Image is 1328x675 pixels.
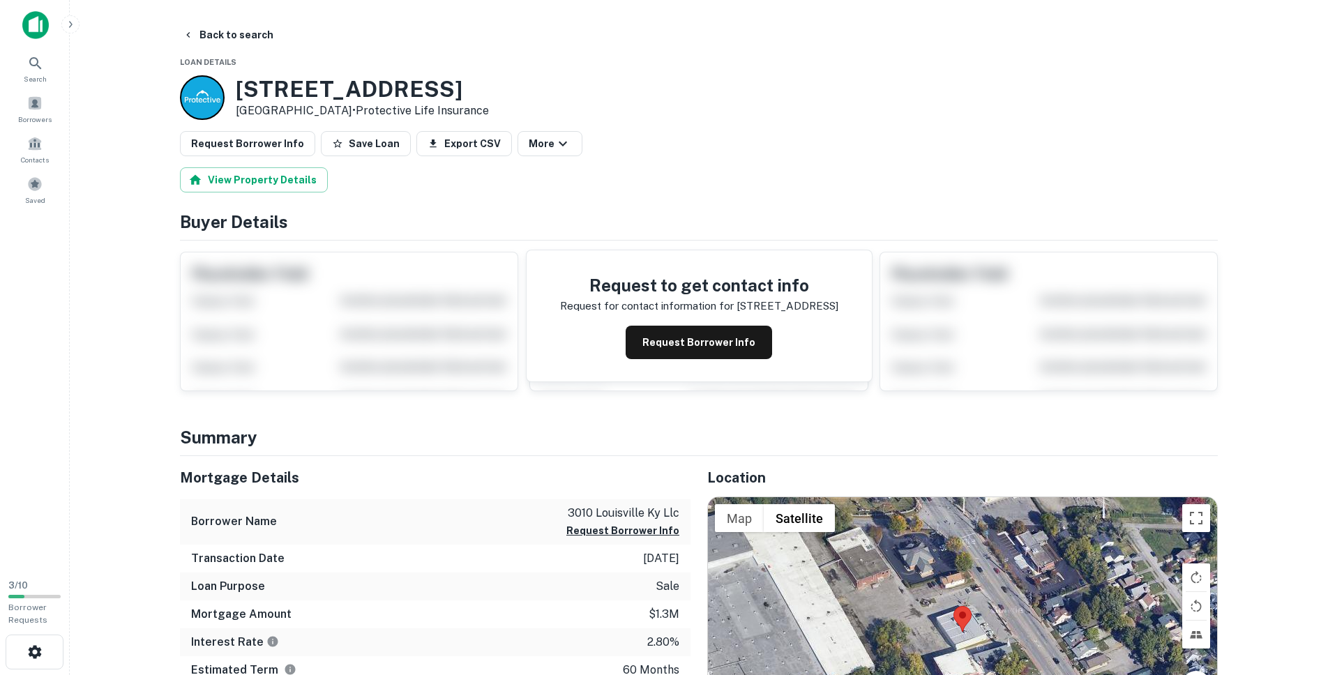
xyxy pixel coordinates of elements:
[8,580,28,591] span: 3 / 10
[266,635,279,648] svg: The interest rates displayed on the website are for informational purposes only and may be report...
[191,634,279,651] h6: Interest Rate
[707,467,1218,488] h5: Location
[18,114,52,125] span: Borrowers
[715,504,764,532] button: Show street map
[24,73,47,84] span: Search
[180,425,1218,450] h4: Summary
[236,76,489,103] h3: [STREET_ADDRESS]
[764,504,835,532] button: Show satellite imagery
[1258,563,1328,630] iframe: Chat Widget
[1182,621,1210,649] button: Tilt map
[180,58,236,66] span: Loan Details
[1182,592,1210,620] button: Rotate map counterclockwise
[25,195,45,206] span: Saved
[626,326,772,359] button: Request Borrower Info
[8,602,47,625] span: Borrower Requests
[649,606,679,623] p: $1.3m
[191,550,285,567] h6: Transaction Date
[566,522,679,539] button: Request Borrower Info
[177,22,279,47] button: Back to search
[4,90,66,128] a: Borrowers
[518,131,582,156] button: More
[4,171,66,208] a: Saved
[191,578,265,595] h6: Loan Purpose
[4,50,66,87] a: Search
[1182,563,1210,591] button: Rotate map clockwise
[22,11,49,39] img: capitalize-icon.png
[191,606,292,623] h6: Mortgage Amount
[1182,504,1210,532] button: Toggle fullscreen view
[191,513,277,530] h6: Borrower Name
[180,167,328,192] button: View Property Details
[236,103,489,119] p: [GEOGRAPHIC_DATA] •
[21,154,49,165] span: Contacts
[180,131,315,156] button: Request Borrower Info
[560,298,734,314] p: Request for contact information for
[4,130,66,168] a: Contacts
[180,467,691,488] h5: Mortgage Details
[356,104,489,117] a: Protective Life Insurance
[647,634,679,651] p: 2.80%
[566,505,679,522] p: 3010 louisville ky llc
[416,131,512,156] button: Export CSV
[656,578,679,595] p: sale
[180,209,1218,234] h4: Buyer Details
[737,298,838,314] p: [STREET_ADDRESS]
[560,273,838,298] h4: Request to get contact info
[321,131,411,156] button: Save Loan
[643,550,679,567] p: [DATE]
